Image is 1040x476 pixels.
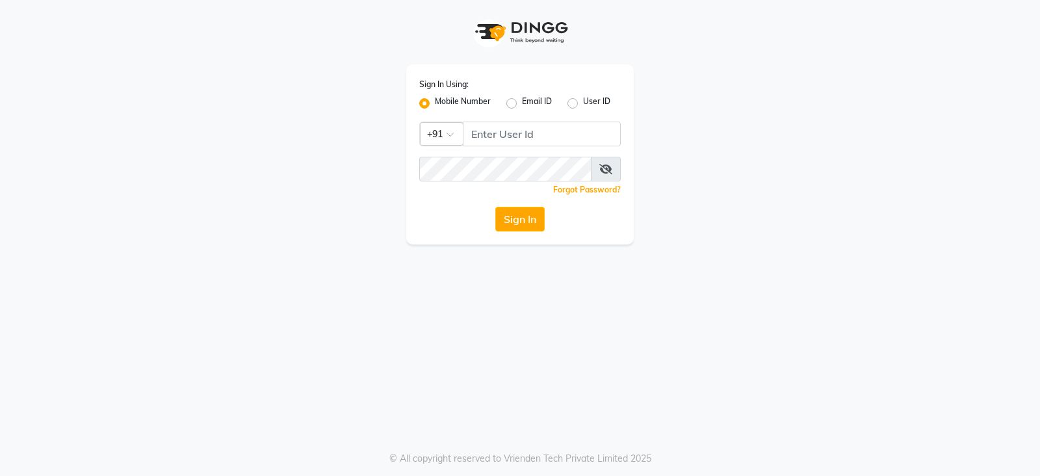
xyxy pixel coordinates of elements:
[495,207,545,231] button: Sign In
[419,157,591,181] input: Username
[435,96,491,111] label: Mobile Number
[522,96,552,111] label: Email ID
[419,79,469,90] label: Sign In Using:
[463,122,621,146] input: Username
[468,13,572,51] img: logo1.svg
[583,96,610,111] label: User ID
[553,185,621,194] a: Forgot Password?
